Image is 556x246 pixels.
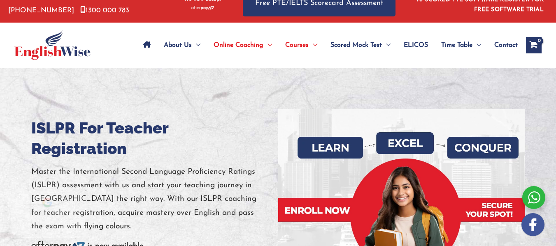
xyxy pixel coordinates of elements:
a: 1300 000 783 [80,7,129,14]
span: Menu Toggle [192,31,200,60]
span: Menu Toggle [382,31,391,60]
a: ELICOS [397,31,435,60]
a: About UsMenu Toggle [157,31,207,60]
span: Contact [494,31,518,60]
a: Scored Mock TestMenu Toggle [324,31,397,60]
span: Online Coaching [214,31,263,60]
img: white-facebook.png [521,213,544,236]
nav: Site Navigation: Main Menu [137,31,518,60]
img: cropped-ew-logo [14,30,91,60]
span: Menu Toggle [263,31,272,60]
span: About Us [164,31,192,60]
span: Courses [285,31,309,60]
h1: ISLPR For Teacher Registration [31,118,278,159]
a: Online CoachingMenu Toggle [207,31,279,60]
a: Contact [488,31,518,60]
span: Menu Toggle [309,31,317,60]
span: ELICOS [404,31,428,60]
a: View Shopping Cart, empty [526,37,542,53]
span: Time Table [441,31,472,60]
span: Menu Toggle [472,31,481,60]
span: Scored Mock Test [330,31,382,60]
img: Afterpay-Logo [191,6,214,10]
p: Master the International Second Language Proficiency Ratings (ISLPR) assessment with us and start... [31,165,278,233]
a: Time TableMenu Toggle [435,31,488,60]
a: CoursesMenu Toggle [279,31,324,60]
